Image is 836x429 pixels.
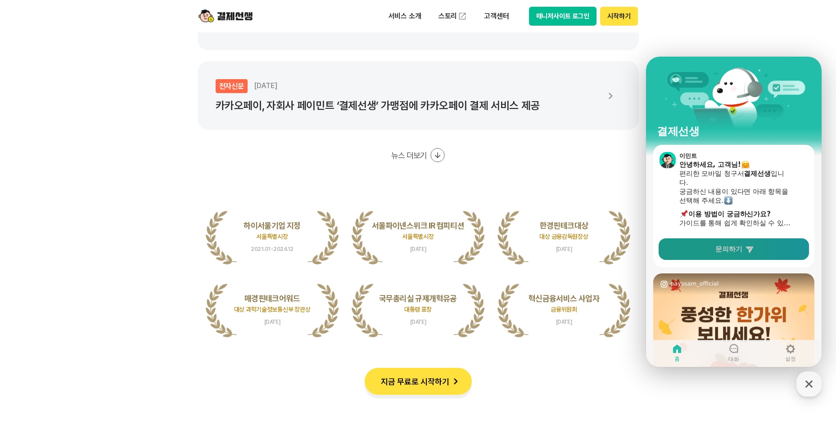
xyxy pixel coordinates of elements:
p: 대상 금융감독원장상 [497,231,631,242]
img: 외부 도메인 오픈 [458,12,467,21]
span: 2021.01~2024.12 [206,246,339,252]
span: [DATE] [497,319,631,325]
p: 서울특별시장 [206,231,339,242]
p: 서비스 소개 [382,8,428,24]
img: logo [199,8,253,25]
p: 매경핀테크어워드 [206,293,339,304]
button: 시작하기 [600,7,637,26]
button: 매니저사이트 로그인 [529,7,597,26]
p: 서울특별시장 [352,231,485,242]
p: 카카오페이, 자회사 페이민트 ‘결제선생’ 가맹점에 카카오페이 결제 서비스 제공 [216,99,598,112]
span: [DATE] [352,319,485,325]
p: 금융위원회 [497,304,631,315]
img: 화살표 아이콘 [449,375,462,388]
span: [DATE] [206,319,339,325]
p: 고객센터 [478,8,515,24]
p: 혁신금융서비스 사업자 [497,293,631,304]
p: 하이서울기업 지정 [206,220,339,231]
a: 스토리 [432,7,474,25]
p: 대통령 표창 [352,304,485,315]
span: [DATE] [352,246,485,252]
p: 한경핀테크대상 [497,220,631,231]
p: 대상 과학기술정보통신부 장관상 [206,304,339,315]
span: [DATE] [497,246,631,252]
img: 화살표 아이콘 [600,85,621,106]
button: 지금 무료로 시작하기 [365,368,472,395]
p: 국무총리실 규제개혁유공 [352,293,485,304]
p: 서울파이넨스위크 IR 컴피티션 [352,220,485,231]
button: 뉴스 더보기 [391,148,444,162]
div: 전자신문 [216,79,248,93]
span: [DATE] [254,81,277,90]
iframe: Channel chat [646,57,822,367]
